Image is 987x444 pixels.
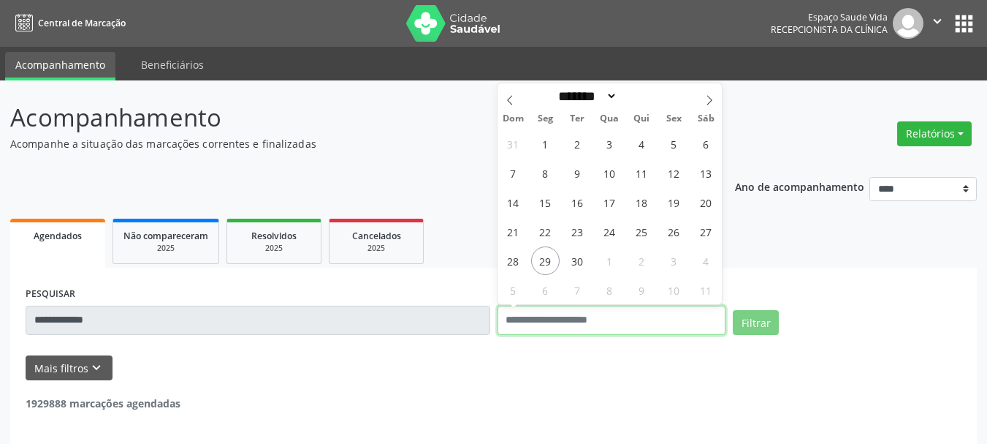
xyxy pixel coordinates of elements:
span: Seg [529,114,561,124]
span: Setembro 8, 2025 [531,159,560,187]
span: Setembro 2, 2025 [563,129,592,158]
span: Outubro 10, 2025 [660,276,688,304]
button: Filtrar [733,310,779,335]
p: Ano de acompanhamento [735,177,864,195]
div: Espaço Saude Vida [771,11,888,23]
span: Outubro 5, 2025 [499,276,527,304]
span: Setembro 5, 2025 [660,129,688,158]
button: Relatórios [897,121,972,146]
span: Recepcionista da clínica [771,23,888,36]
span: Setembro 14, 2025 [499,188,527,217]
span: Não compareceram [123,230,208,242]
span: Setembro 21, 2025 [499,217,527,246]
button: Mais filtroskeyboard_arrow_down [26,355,113,381]
span: Outubro 1, 2025 [595,247,624,275]
span: Setembro 20, 2025 [692,188,720,217]
span: Setembro 27, 2025 [692,217,720,246]
span: Outubro 11, 2025 [692,276,720,304]
span: Setembro 16, 2025 [563,188,592,217]
span: Setembro 13, 2025 [692,159,720,187]
span: Setembro 7, 2025 [499,159,527,187]
span: Setembro 6, 2025 [692,129,720,158]
select: Month [554,89,618,104]
span: Agosto 31, 2025 [499,129,527,158]
span: Ter [561,114,593,124]
span: Outubro 4, 2025 [692,247,720,275]
button: apps [951,11,977,37]
span: Setembro 29, 2025 [531,247,560,275]
input: Year [617,89,666,104]
span: Outubro 8, 2025 [595,276,624,304]
span: Outubro 9, 2025 [628,276,656,304]
div: 2025 [123,243,208,254]
span: Setembro 19, 2025 [660,188,688,217]
div: 2025 [340,243,413,254]
a: Acompanhamento [5,52,115,80]
span: Setembro 15, 2025 [531,188,560,217]
span: Outubro 7, 2025 [563,276,592,304]
span: Setembro 22, 2025 [531,217,560,246]
span: Qui [625,114,658,124]
a: Central de Marcação [10,11,126,35]
i:  [929,13,945,29]
span: Central de Marcação [38,17,126,29]
span: Setembro 17, 2025 [595,188,624,217]
a: Beneficiários [131,52,214,78]
span: Setembro 9, 2025 [563,159,592,187]
div: 2025 [237,243,310,254]
button:  [923,8,951,39]
span: Sáb [690,114,722,124]
span: Setembro 18, 2025 [628,188,656,217]
span: Setembro 24, 2025 [595,217,624,246]
p: Acompanhe a situação das marcações correntes e finalizadas [10,136,687,151]
span: Agendados [34,230,82,242]
img: img [893,8,923,39]
span: Setembro 28, 2025 [499,247,527,275]
span: Qua [593,114,625,124]
label: PESQUISAR [26,283,75,306]
span: Cancelados [352,230,401,242]
span: Dom [498,114,530,124]
span: Setembro 1, 2025 [531,129,560,158]
span: Setembro 3, 2025 [595,129,624,158]
span: Resolvidos [251,230,297,242]
span: Setembro 30, 2025 [563,247,592,275]
span: Setembro 10, 2025 [595,159,624,187]
span: Sex [658,114,690,124]
p: Acompanhamento [10,99,687,136]
span: Setembro 25, 2025 [628,217,656,246]
span: Outubro 2, 2025 [628,247,656,275]
span: Outubro 6, 2025 [531,276,560,304]
span: Setembro 12, 2025 [660,159,688,187]
span: Setembro 11, 2025 [628,159,656,187]
span: Setembro 26, 2025 [660,217,688,246]
strong: 1929888 marcações agendadas [26,396,180,410]
span: Outubro 3, 2025 [660,247,688,275]
i: keyboard_arrow_down [88,360,104,376]
span: Setembro 4, 2025 [628,129,656,158]
span: Setembro 23, 2025 [563,217,592,246]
